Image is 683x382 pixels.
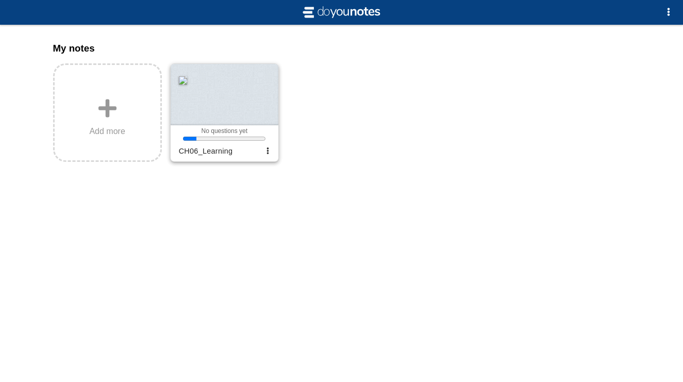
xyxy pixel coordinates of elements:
[53,43,630,54] h3: My notes
[89,127,125,136] span: Add more
[202,127,247,135] span: No questions yet
[175,143,262,159] div: CH06_Learning
[658,2,679,23] button: Options
[301,4,383,21] img: svg+xml;base64,CiAgICAgIDxzdmcgdmlld0JveD0iLTIgLTIgMjAgNCIgeG1sbnM9Imh0dHA6Ly93d3cudzMub3JnLzIwMD...
[170,63,279,162] a: No questions yetCH06_Learning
